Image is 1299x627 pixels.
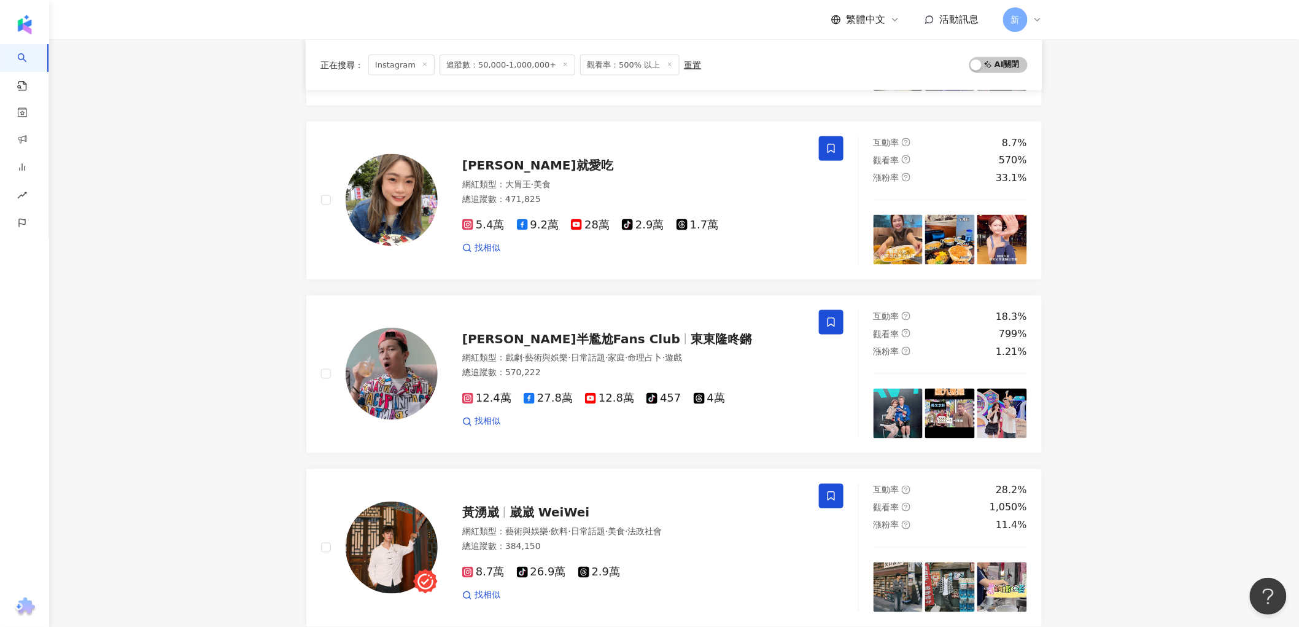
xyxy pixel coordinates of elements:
[462,179,804,191] div: 網紅類型 ：
[1002,136,1027,150] div: 8.7%
[996,519,1027,532] div: 11.4%
[475,416,500,428] span: 找相似
[902,486,910,494] span: question-circle
[306,295,1042,454] a: KOL Avatar[PERSON_NAME]半尷尬Fans Club東東隆咚鏘網紅類型：戲劇·藝術與娛樂·日常話題·家庭·命理占卜·遊戲總追蹤數：570,22212.4萬27.8萬12.8萬4...
[462,242,500,254] a: 找相似
[874,329,899,339] span: 觀看率
[531,179,533,189] span: ·
[524,392,573,405] span: 27.8萬
[662,353,665,363] span: ·
[320,60,363,69] span: 正在搜尋 ：
[462,352,804,365] div: 網紅類型 ：
[17,183,27,211] span: rise
[608,353,625,363] span: 家庭
[551,527,568,537] span: 飲料
[440,54,575,75] span: 追蹤數：50,000-1,000,000+
[571,527,605,537] span: 日常話題
[475,242,500,254] span: 找相似
[548,527,551,537] span: ·
[533,179,551,189] span: 美食
[462,541,804,553] div: 總追蹤數 ： 384,150
[462,566,505,579] span: 8.7萬
[677,219,719,232] span: 1.7萬
[13,598,37,617] img: chrome extension
[625,527,627,537] span: ·
[902,521,910,529] span: question-circle
[874,346,899,356] span: 漲粉率
[578,566,621,579] span: 2.9萬
[628,353,662,363] span: 命理占卜
[996,345,1027,359] div: 1.21%
[368,54,435,75] span: Instagram
[462,367,804,380] div: 總追蹤數 ： 570,222
[568,527,570,537] span: ·
[996,310,1027,324] div: 18.3%
[665,353,682,363] span: 遊戲
[346,154,438,246] img: KOL Avatar
[517,566,566,579] span: 26.9萬
[462,332,680,346] span: [PERSON_NAME]半尷尬Fans Club
[462,158,613,173] span: [PERSON_NAME]就愛吃
[585,392,634,405] span: 12.8萬
[462,526,804,539] div: 網紅類型 ：
[977,389,1027,438] img: post-image
[874,215,923,265] img: post-image
[462,392,511,405] span: 12.4萬
[571,219,610,232] span: 28萬
[462,590,500,602] a: 找相似
[874,138,899,147] span: 互動率
[605,527,608,537] span: ·
[874,311,899,321] span: 互動率
[306,121,1042,280] a: KOL Avatar[PERSON_NAME]就愛吃網紅類型：大胃王·美食總追蹤數：471,8255.4萬9.2萬28萬2.9萬1.7萬找相似互動率question-circle8.7%觀看率q...
[525,353,568,363] span: 藝術與娛樂
[874,503,899,513] span: 觀看率
[346,502,438,594] img: KOL Avatar
[925,389,975,438] img: post-image
[990,501,1027,515] div: 1,050%
[571,353,605,363] span: 日常話題
[462,416,500,428] a: 找相似
[902,138,910,147] span: question-circle
[1011,13,1020,26] span: 新
[580,54,679,75] span: 觀看率：500% 以上
[874,155,899,165] span: 觀看率
[874,389,923,438] img: post-image
[694,392,725,405] span: 4萬
[505,527,548,537] span: 藝術與娛樂
[925,215,975,265] img: post-image
[628,527,662,537] span: 法政社會
[17,44,42,92] a: search
[996,171,1027,185] div: 33.1%
[925,563,975,612] img: post-image
[977,563,1027,612] img: post-image
[939,14,979,25] span: 活動訊息
[1250,578,1287,615] iframe: Help Scout Beacon - Open
[874,173,899,182] span: 漲粉率
[505,179,531,189] span: 大胃王
[902,329,910,338] span: question-circle
[517,219,559,232] span: 9.2萬
[15,15,34,34] img: logo icon
[902,173,910,182] span: question-circle
[346,328,438,420] img: KOL Avatar
[608,527,625,537] span: 美食
[605,353,608,363] span: ·
[846,13,885,26] span: 繁體中文
[874,520,899,530] span: 漲粉率
[977,215,1027,265] img: post-image
[475,590,500,602] span: 找相似
[462,219,505,232] span: 5.4萬
[646,392,681,405] span: 457
[691,332,752,346] span: 東東隆咚鏘
[874,563,923,612] img: post-image
[622,219,664,232] span: 2.9萬
[999,154,1027,167] div: 570%
[874,485,899,495] span: 互動率
[510,505,590,520] span: 崴崴 WeiWei
[462,193,804,206] div: 總追蹤數 ： 471,825
[999,327,1027,341] div: 799%
[902,155,910,164] span: question-circle
[568,353,570,363] span: ·
[522,353,525,363] span: ·
[505,353,522,363] span: 戲劇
